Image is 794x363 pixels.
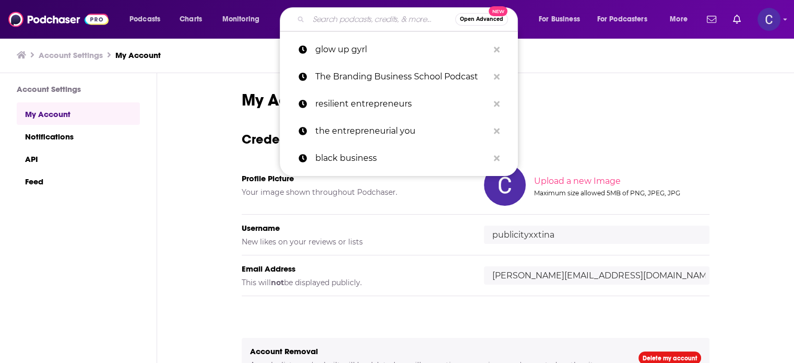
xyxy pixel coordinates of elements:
[489,6,507,16] span: New
[17,102,140,125] a: My Account
[8,9,109,29] img: Podchaser - Follow, Share and Rate Podcasts
[280,90,518,118] a: resilient entrepreneurs
[242,237,467,247] h5: New likes on your reviews or lists
[597,12,647,27] span: For Podcasters
[280,118,518,145] a: the entrepreneurial you
[129,12,160,27] span: Podcasts
[280,36,518,63] a: glow up gyrl
[115,50,161,60] a: My Account
[757,8,780,31] span: Logged in as publicityxxtina
[17,170,140,192] a: Feed
[460,17,503,22] span: Open Advanced
[271,278,284,287] b: not
[173,11,208,28] a: Charts
[315,90,489,118] p: resilient entrepreneurs
[703,10,720,28] a: Show notifications dropdown
[315,145,489,172] p: black business
[242,278,467,287] h5: This will be displayed publicly.
[670,12,688,27] span: More
[280,145,518,172] a: black business
[290,7,528,31] div: Search podcasts, credits, & more...
[484,266,709,285] input: email
[39,50,103,60] a: Account Settings
[315,63,489,90] p: The Branding Business School Podcast
[242,131,709,147] h3: Credentials
[757,8,780,31] img: User Profile
[309,11,455,28] input: Search podcasts, credits, & more...
[280,63,518,90] a: The Branding Business School Podcast
[534,189,707,197] div: Maximum size allowed 5MB of PNG, JPEG, JPG
[250,346,622,356] h5: Account Removal
[315,118,489,145] p: the entrepreneurial you
[531,11,593,28] button: open menu
[242,90,709,110] h1: My Account
[242,223,467,233] h5: Username
[455,13,508,26] button: Open AdvancedNew
[17,84,140,94] h3: Account Settings
[17,125,140,147] a: Notifications
[315,36,489,63] p: glow up gyrl
[539,12,580,27] span: For Business
[590,11,662,28] button: open menu
[242,173,467,183] h5: Profile Picture
[757,8,780,31] button: Show profile menu
[222,12,259,27] span: Monitoring
[484,226,709,244] input: username
[17,147,140,170] a: API
[484,164,526,206] img: Your profile image
[662,11,701,28] button: open menu
[180,12,202,27] span: Charts
[242,264,467,274] h5: Email Address
[122,11,174,28] button: open menu
[729,10,745,28] a: Show notifications dropdown
[242,188,467,197] h5: Your image shown throughout Podchaser.
[215,11,273,28] button: open menu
